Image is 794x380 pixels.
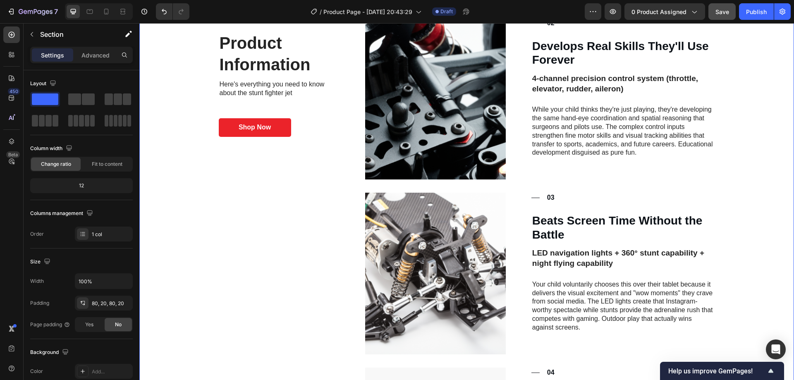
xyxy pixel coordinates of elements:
[30,208,95,219] div: Columns management
[30,368,43,375] div: Color
[30,321,70,328] div: Page padding
[54,7,58,17] p: 7
[323,7,412,16] span: Product Page - [DATE] 20:43:29
[92,368,131,375] div: Add...
[115,321,122,328] span: No
[393,225,575,245] p: LED navigation lights + 360° stunt capability + night flying capability
[392,190,576,219] h3: Beats Screen Time Without the Battle
[668,367,766,375] span: Help us improve GemPages!
[32,180,131,191] div: 12
[408,170,415,179] p: 03
[92,231,131,238] div: 1 col
[746,7,767,16] div: Publish
[40,29,108,39] p: Section
[668,366,776,376] button: Show survey - Help us improve GemPages!
[624,3,705,20] button: 0 product assigned
[631,7,686,16] span: 0 product assigned
[393,50,575,71] p: 4-channel precision control system (throttle, elevator, rudder, aileron)
[30,78,58,89] div: Layout
[408,345,415,354] p: 04
[715,8,729,15] span: Save
[440,8,453,15] span: Draft
[30,143,74,154] div: Column width
[393,82,575,134] p: While your child thinks they're just playing, they're developing the same hand-eye coordination a...
[392,15,576,45] h3: Develops Real Skills They'll Use Forever
[81,51,110,60] p: Advanced
[739,3,774,20] button: Publish
[6,151,20,158] div: Beta
[30,230,44,238] div: Order
[226,170,366,331] img: gempages_432750572815254551-6549e669-1624-40bf-9b3d-cedc96326a02.png
[393,257,575,309] p: Your child voluntarily chooses this over their tablet because it delivers the visual excitement a...
[92,160,122,168] span: Fit to content
[139,23,794,380] iframe: Design area
[156,3,189,20] div: Undo/Redo
[92,300,131,307] div: 80, 20, 80, 20
[766,339,786,359] div: Open Intercom Messenger
[30,347,70,358] div: Background
[30,299,49,307] div: Padding
[320,7,322,16] span: /
[41,160,71,168] span: Change ratio
[30,256,52,268] div: Size
[85,321,93,328] span: Yes
[41,51,64,60] p: Settings
[708,3,736,20] button: Save
[75,274,132,289] input: Auto
[3,3,62,20] button: 7
[8,88,20,95] div: 450
[30,277,44,285] div: Width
